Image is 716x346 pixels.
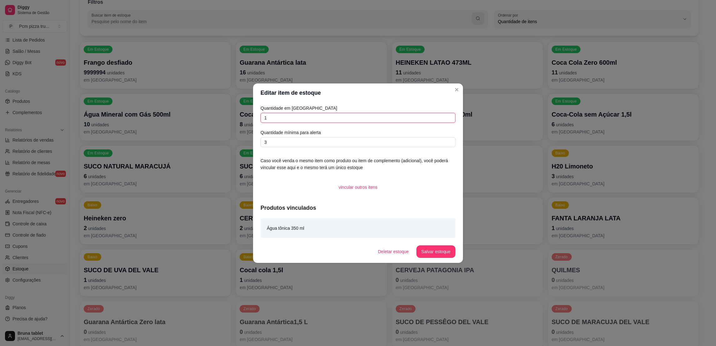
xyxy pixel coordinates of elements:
[452,85,462,95] button: Close
[373,245,414,258] button: Deletar estoque
[334,181,383,193] button: vincular outros itens
[261,157,455,171] article: Caso você venda o mesmo item como produto ou item de complemento (adicional), você poderá vincula...
[261,105,455,112] article: Quantidade em [GEOGRAPHIC_DATA]
[416,245,455,258] button: Salvar estoque
[253,83,463,102] header: Editar item de estoque
[267,225,304,232] article: Água tônica 350 ml
[261,129,455,136] article: Quantidade mínima para alerta
[261,203,455,212] article: Produtos vinculados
